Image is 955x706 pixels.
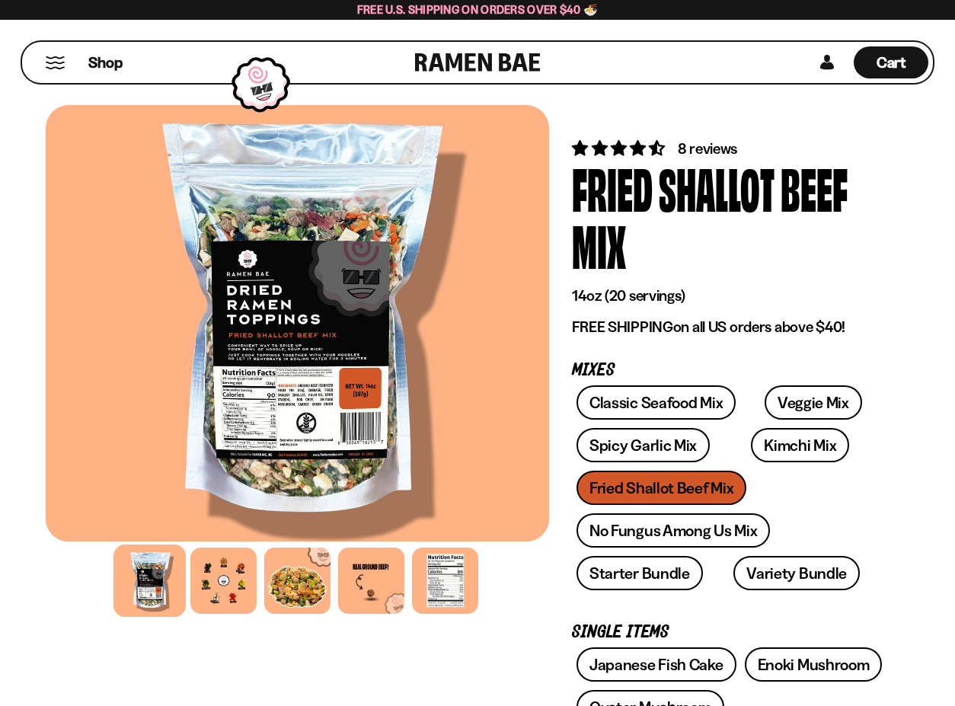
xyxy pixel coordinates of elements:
[572,318,672,336] strong: FREE SHIPPING
[357,2,599,17] span: Free U.S. Shipping on Orders over $40 🍜
[577,513,770,548] a: No Fungus Among Us Mix
[577,385,736,420] a: Classic Seafood Mix
[751,428,849,462] a: Kimchi Mix
[572,625,886,640] p: Single Items
[572,286,886,305] p: 14oz (20 servings)
[88,53,123,73] span: Shop
[854,42,928,83] a: Cart
[572,159,653,216] div: Fried
[572,216,626,273] div: Mix
[88,46,123,78] a: Shop
[877,53,906,72] span: Cart
[678,139,737,158] span: 8 reviews
[659,159,775,216] div: Shallot
[781,159,848,216] div: Beef
[733,556,860,590] a: Variety Bundle
[577,428,710,462] a: Spicy Garlic Mix
[572,139,667,158] span: 4.62 stars
[765,385,862,420] a: Veggie Mix
[45,56,65,69] button: Mobile Menu Trigger
[572,318,886,337] p: on all US orders above $40!
[745,647,883,682] a: Enoki Mushroom
[577,647,736,682] a: Japanese Fish Cake
[572,363,886,378] p: Mixes
[577,556,703,590] a: Starter Bundle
